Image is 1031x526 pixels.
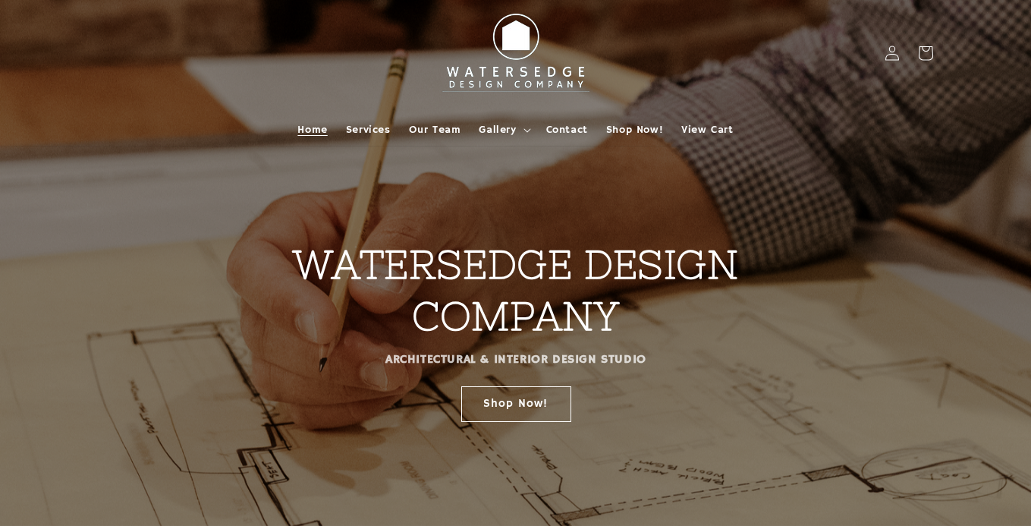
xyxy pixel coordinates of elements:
[385,352,646,367] strong: ARCHITECTURAL & INTERIOR DESIGN STUDIO
[409,123,461,137] span: Our Team
[681,123,733,137] span: View Cart
[479,123,516,137] span: Gallery
[546,123,588,137] span: Contact
[606,123,663,137] span: Shop Now!
[297,123,327,137] span: Home
[432,6,599,100] img: Watersedge Design Co
[672,114,742,146] a: View Cart
[537,114,597,146] a: Contact
[470,114,536,146] summary: Gallery
[597,114,672,146] a: Shop Now!
[337,114,400,146] a: Services
[400,114,470,146] a: Our Team
[460,386,571,421] a: Shop Now!
[293,242,738,339] strong: WATERSEDGE DESIGN COMPANY
[346,123,391,137] span: Services
[288,114,336,146] a: Home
